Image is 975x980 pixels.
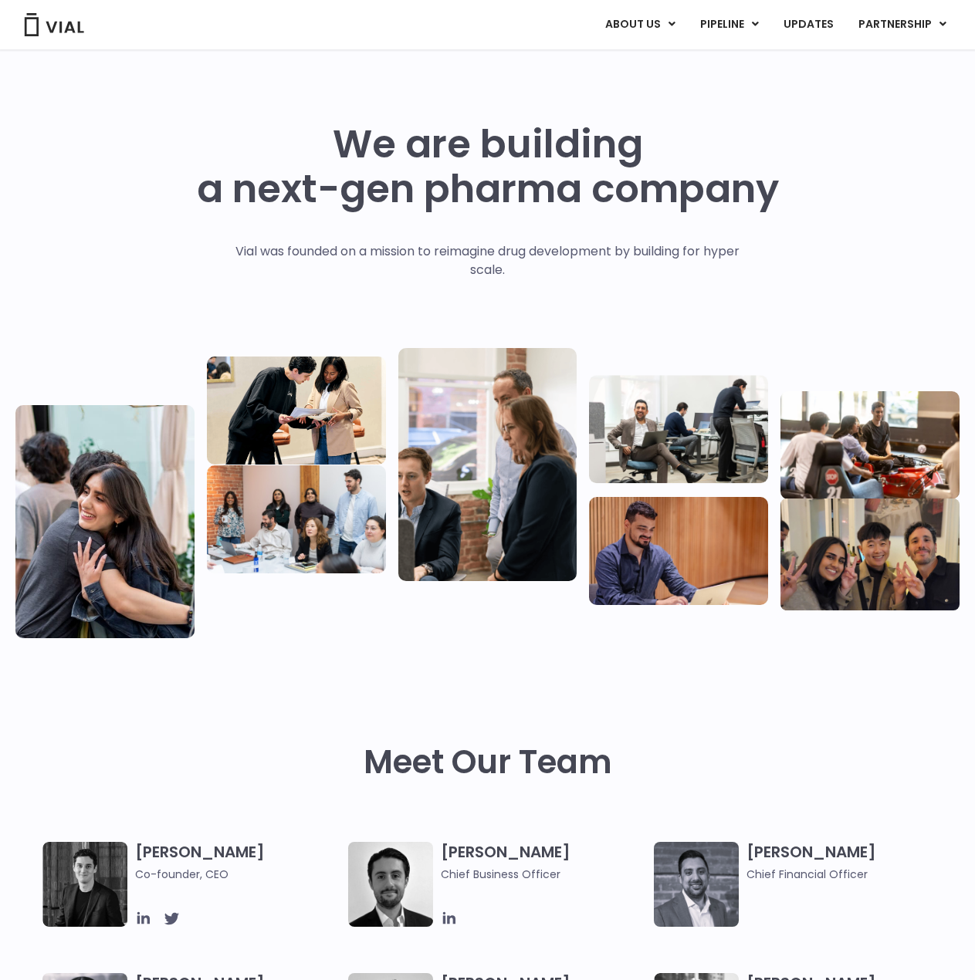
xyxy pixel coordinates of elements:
img: Vial Logo [23,13,85,36]
img: Group of people playing whirlyball [780,391,960,499]
img: Group of three people standing around a computer looking at the screen [398,348,577,581]
a: ABOUT USMenu Toggle [593,12,687,38]
a: UPDATES [771,12,845,38]
span: Chief Business Officer [441,866,646,883]
img: Man working at a computer [589,497,768,605]
img: Vial Life [15,405,195,638]
img: Two people looking at a paper talking. [207,357,386,465]
a: PARTNERSHIPMenu Toggle [846,12,959,38]
img: Headshot of smiling man named Samir [654,842,739,927]
h2: Meet Our Team [364,744,612,781]
img: Eight people standing and sitting in an office [207,465,386,573]
span: Co-founder, CEO [135,866,340,883]
span: Chief Financial Officer [746,866,952,883]
a: PIPELINEMenu Toggle [688,12,770,38]
h3: [PERSON_NAME] [746,842,952,883]
img: Three people working in an office [589,375,768,483]
h3: [PERSON_NAME] [441,842,646,883]
img: A black and white photo of a man in a suit holding a vial. [348,842,433,927]
h3: [PERSON_NAME] [135,842,340,883]
img: A black and white photo of a man in a suit attending a Summit. [42,842,127,927]
p: Vial was founded on a mission to reimagine drug development by building for hyper scale. [219,242,756,279]
h1: We are building a next-gen pharma company [197,122,779,211]
img: Group of 3 people smiling holding up the peace sign [780,498,960,610]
